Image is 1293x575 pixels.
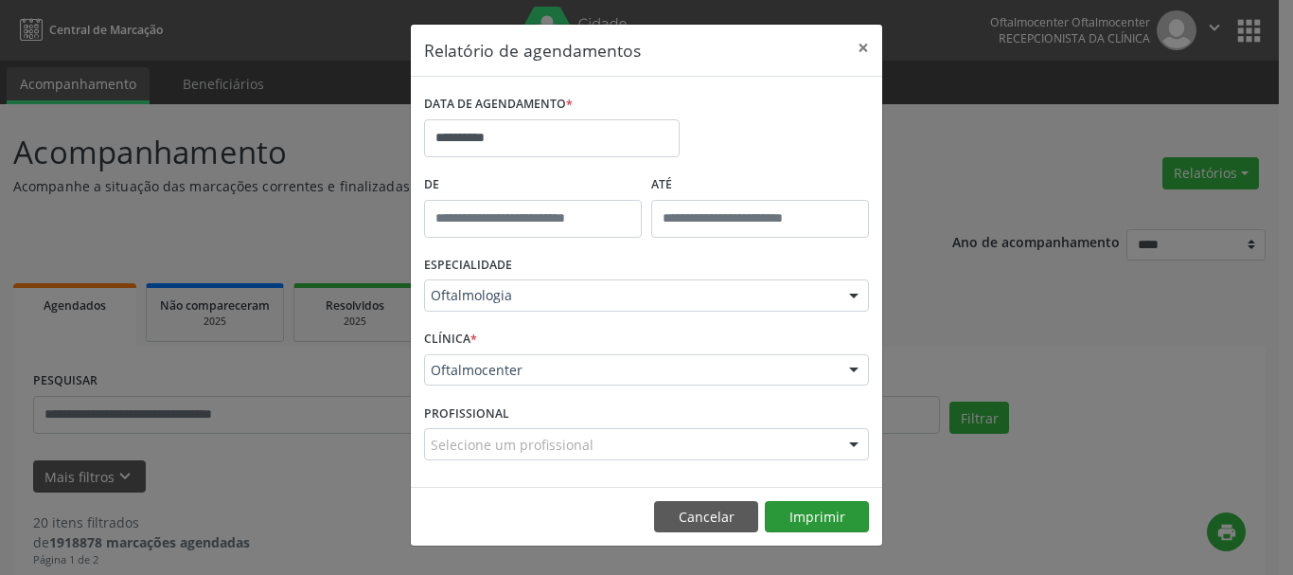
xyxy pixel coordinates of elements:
[431,435,593,455] span: Selecione um profissional
[844,25,882,71] button: Close
[654,501,758,533] button: Cancelar
[431,286,830,305] span: Oftalmologia
[424,399,509,428] label: PROFISSIONAL
[765,501,869,533] button: Imprimir
[424,325,477,354] label: CLÍNICA
[424,90,573,119] label: DATA DE AGENDAMENTO
[424,251,512,280] label: ESPECIALIDADE
[651,171,869,200] label: ATÉ
[424,38,641,63] h5: Relatório de agendamentos
[431,361,830,380] span: Oftalmocenter
[424,171,642,200] label: De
